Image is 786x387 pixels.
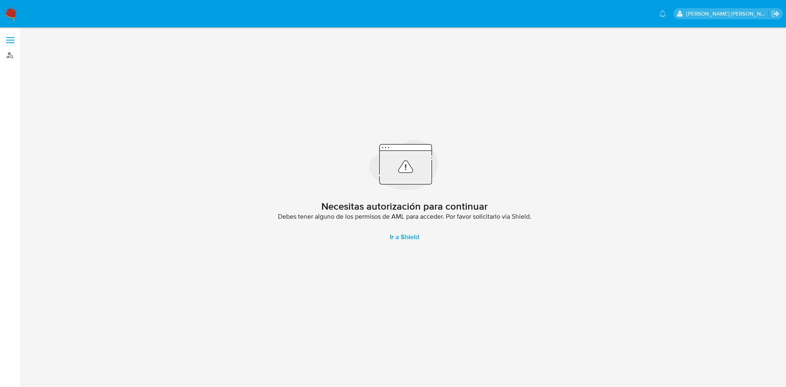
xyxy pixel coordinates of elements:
a: Notificaciones [659,10,666,17]
span: Ir a Shield [390,227,419,247]
span: Debes tener alguno de los permisos de AML para acceder. Por favor solicitarlo via Shield. [278,213,531,221]
a: Salir [771,9,780,18]
p: ext_jesssali@mercadolibre.com.mx [686,10,769,18]
a: Ir a Shield [380,227,429,247]
h2: Necesitas autorización para continuar [321,200,488,213]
